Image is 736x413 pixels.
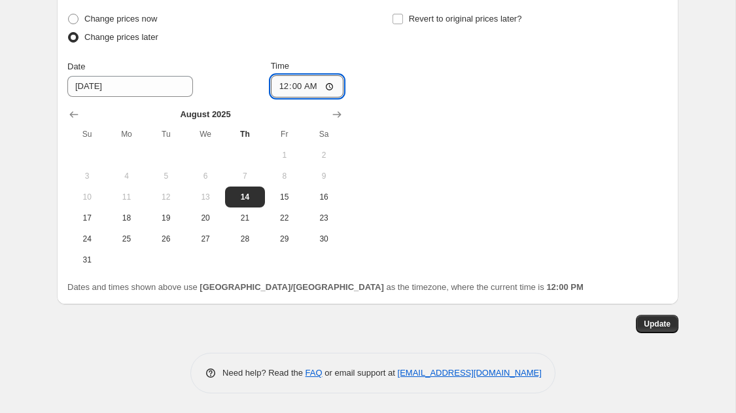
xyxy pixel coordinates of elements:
[186,166,225,187] button: Wednesday August 6 2025
[225,207,264,228] button: Thursday August 21 2025
[304,166,343,187] button: Saturday August 9 2025
[225,187,264,207] button: Today Thursday August 14 2025
[67,62,85,71] span: Date
[112,171,141,181] span: 4
[107,187,146,207] button: Monday August 11 2025
[67,166,107,187] button: Sunday August 3 2025
[309,129,338,139] span: Sa
[107,124,146,145] th: Monday
[304,187,343,207] button: Saturday August 16 2025
[186,228,225,249] button: Wednesday August 27 2025
[230,234,259,244] span: 28
[107,166,146,187] button: Monday August 4 2025
[225,124,264,145] th: Thursday
[225,228,264,249] button: Thursday August 28 2025
[191,129,220,139] span: We
[270,234,299,244] span: 29
[306,368,323,378] a: FAQ
[84,32,158,42] span: Change prices later
[67,282,584,292] span: Dates and times shown above use as the timezone, where the current time is
[309,234,338,244] span: 30
[265,145,304,166] button: Friday August 1 2025
[270,213,299,223] span: 22
[73,129,101,139] span: Su
[309,171,338,181] span: 9
[230,192,259,202] span: 14
[107,228,146,249] button: Monday August 25 2025
[67,228,107,249] button: Sunday August 24 2025
[67,187,107,207] button: Sunday August 10 2025
[409,14,522,24] span: Revert to original prices later?
[112,213,141,223] span: 18
[67,249,107,270] button: Sunday August 31 2025
[107,207,146,228] button: Monday August 18 2025
[65,105,83,124] button: Show previous month, July 2025
[73,213,101,223] span: 17
[265,228,304,249] button: Friday August 29 2025
[147,228,186,249] button: Tuesday August 26 2025
[323,368,398,378] span: or email support at
[304,124,343,145] th: Saturday
[73,255,101,265] span: 31
[191,213,220,223] span: 20
[265,187,304,207] button: Friday August 15 2025
[67,207,107,228] button: Sunday August 17 2025
[270,171,299,181] span: 8
[644,319,671,329] span: Update
[152,171,181,181] span: 5
[147,124,186,145] th: Tuesday
[270,192,299,202] span: 15
[112,234,141,244] span: 25
[225,166,264,187] button: Thursday August 7 2025
[73,171,101,181] span: 3
[152,234,181,244] span: 26
[636,315,678,333] button: Update
[222,368,306,378] span: Need help? Read the
[265,124,304,145] th: Friday
[230,171,259,181] span: 7
[304,228,343,249] button: Saturday August 30 2025
[265,166,304,187] button: Friday August 8 2025
[186,124,225,145] th: Wednesday
[398,368,542,378] a: [EMAIL_ADDRESS][DOMAIN_NAME]
[546,282,583,292] b: 12:00 PM
[152,213,181,223] span: 19
[309,213,338,223] span: 23
[147,207,186,228] button: Tuesday August 19 2025
[112,129,141,139] span: Mo
[265,207,304,228] button: Friday August 22 2025
[147,166,186,187] button: Tuesday August 5 2025
[84,14,157,24] span: Change prices now
[191,171,220,181] span: 6
[309,192,338,202] span: 16
[191,234,220,244] span: 27
[328,105,346,124] button: Show next month, September 2025
[67,124,107,145] th: Sunday
[186,187,225,207] button: Wednesday August 13 2025
[191,192,220,202] span: 13
[147,187,186,207] button: Tuesday August 12 2025
[73,192,101,202] span: 10
[73,234,101,244] span: 24
[67,76,193,97] input: 8/14/2025
[304,207,343,228] button: Saturday August 23 2025
[200,282,383,292] b: [GEOGRAPHIC_DATA]/[GEOGRAPHIC_DATA]
[152,192,181,202] span: 12
[230,129,259,139] span: Th
[309,150,338,160] span: 2
[112,192,141,202] span: 11
[270,150,299,160] span: 1
[230,213,259,223] span: 21
[186,207,225,228] button: Wednesday August 20 2025
[270,129,299,139] span: Fr
[152,129,181,139] span: Tu
[271,61,289,71] span: Time
[271,75,344,98] input: 12:00
[304,145,343,166] button: Saturday August 2 2025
